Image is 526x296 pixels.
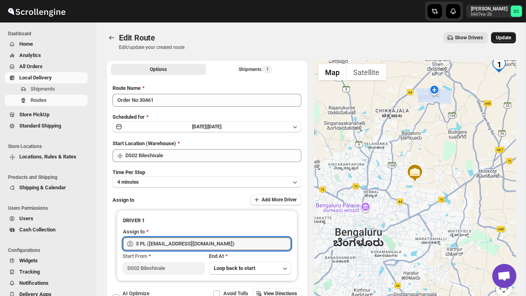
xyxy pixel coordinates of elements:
button: Shipments [5,83,88,95]
button: Selected Shipments [208,64,303,75]
span: Cash Collection [19,227,55,233]
span: Loop back to start [214,265,255,271]
span: Options [150,66,167,73]
button: Show Drivers [444,32,488,43]
input: Search assignee [136,237,291,250]
span: Add More Driver [262,197,297,203]
span: Users Permissions [8,205,91,211]
button: Locations, Rules & Rates [5,151,88,162]
div: 1 [491,57,507,73]
button: Shipping & Calendar [5,182,88,193]
div: Assign to [123,228,145,236]
div: End At [209,252,291,260]
p: [PERSON_NAME] [471,6,508,12]
button: User menu [466,5,523,18]
span: Shipping & Calendar [19,184,66,191]
input: Eg: Bengaluru Route [113,94,301,107]
button: Tracking [5,266,88,278]
button: [DATE]|[DATE] [113,121,301,132]
span: Route Name [113,85,141,91]
span: Analytics [19,52,41,58]
span: Time Per Stop [113,169,145,175]
button: Loop back to start [209,262,291,275]
div: Shipments [239,65,272,73]
span: Scheduled for [113,114,145,120]
button: Show street map [318,64,346,80]
span: Configurations [8,247,91,253]
span: Standard Shipping [19,123,61,129]
span: [DATE] | [192,124,208,130]
span: Update [496,34,511,41]
button: Home [5,39,88,50]
text: SC [514,9,519,14]
button: Analytics [5,50,88,61]
span: Store Locations [8,143,91,150]
span: Tracking [19,269,40,275]
span: 1 [266,66,269,73]
span: Show Drivers [455,34,483,41]
span: Widgets [19,257,38,264]
span: All Orders [19,63,43,69]
button: Routes [106,32,117,43]
button: Widgets [5,255,88,266]
span: Start From [123,253,147,259]
span: Local Delivery [19,75,52,81]
p: Edit/update your created route [119,44,184,51]
img: ScrollEngine [6,1,67,21]
span: Routes [31,97,47,103]
span: Shipments [31,86,55,92]
span: Assign to [113,197,134,203]
span: Products and Shipping [8,174,91,180]
p: b607ea-2b [471,12,508,17]
span: 4 minutes [117,179,139,185]
div: Open chat [492,264,516,288]
span: Sanjay chetri [511,6,522,17]
button: Notifications [5,278,88,289]
span: Users [19,215,33,221]
span: Notifications [19,280,49,286]
button: All Orders [5,61,88,72]
h3: DRIVER 1 [123,217,291,225]
input: Search location [125,149,301,162]
span: [DATE] [208,124,222,130]
span: Store PickUp [19,112,49,118]
span: Home [19,41,33,47]
span: Dashboard [8,30,91,37]
button: Add More Driver [250,194,301,205]
button: Cash Collection [5,224,88,235]
button: Routes [5,95,88,106]
button: 4 minutes [113,176,301,188]
span: Edit Route [119,33,155,43]
button: Users [5,213,88,224]
button: Update [491,32,516,43]
span: Start Location (Warehouse) [113,140,176,146]
button: All Route Options [111,64,206,75]
button: Show satellite imagery [346,64,386,80]
span: Locations, Rules & Rates [19,154,76,160]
